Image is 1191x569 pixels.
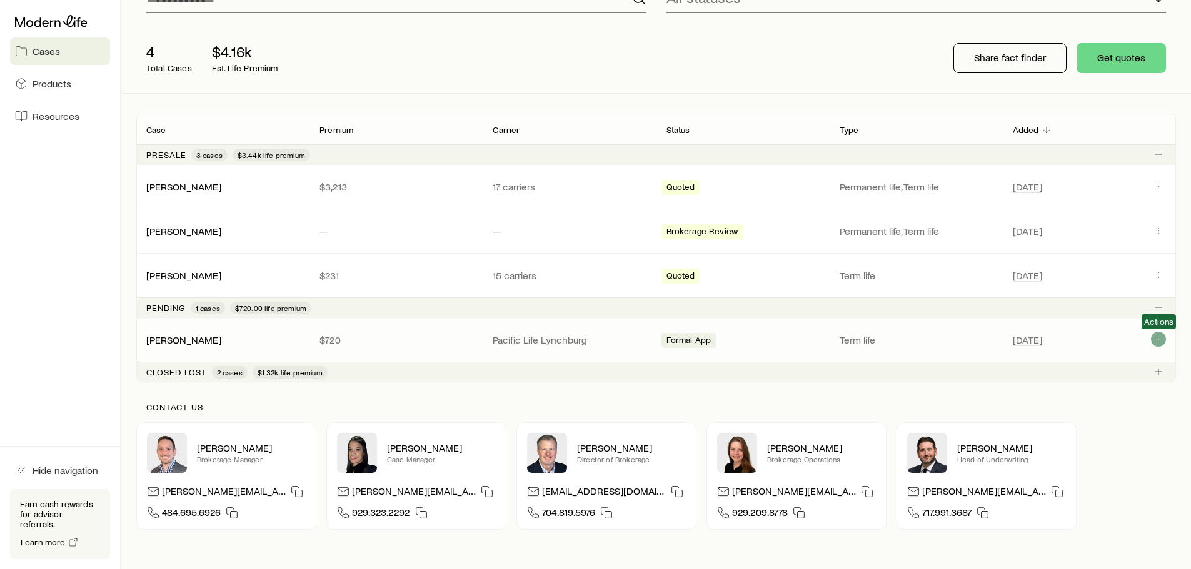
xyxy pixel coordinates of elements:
p: Term life [840,334,993,346]
p: $231 [319,269,473,282]
img: Brandon Parry [147,433,187,473]
span: $1.32k life premium [258,367,323,377]
p: [PERSON_NAME][EMAIL_ADDRESS][DOMAIN_NAME] [162,485,286,502]
a: Resources [10,102,110,130]
p: [PERSON_NAME] [957,442,1066,454]
p: Premium [319,125,353,135]
p: $4.16k [212,43,278,61]
p: [EMAIL_ADDRESS][DOMAIN_NAME] [542,485,666,502]
a: [PERSON_NAME] [146,334,221,345]
p: Permanent life, Term life [840,225,993,237]
img: Trey Wall [527,433,567,473]
p: Brokerage Operations [767,454,876,464]
span: Hide navigation [33,464,98,477]
p: 15 carriers [493,269,646,282]
span: Learn more [21,538,66,547]
span: 717.991.3687 [922,506,972,523]
div: [PERSON_NAME] [146,269,221,282]
p: Term life [840,269,993,282]
span: [DATE] [1013,225,1042,237]
p: Status [666,125,690,135]
p: [PERSON_NAME] [387,442,496,454]
span: 484.695.6926 [162,506,221,523]
p: Case [146,125,166,135]
a: Products [10,70,110,97]
a: Cases [10,37,110,65]
p: Closed lost [146,367,207,377]
p: Brokerage Manager [197,454,306,464]
span: [DATE] [1013,334,1042,346]
img: Elana Hasten [337,433,377,473]
p: Presale [146,150,186,160]
span: 929.209.8778 [732,506,788,523]
p: [PERSON_NAME] [767,442,876,454]
span: [DATE] [1013,181,1042,193]
p: Earn cash rewards for advisor referrals. [20,499,100,529]
span: 704.819.5976 [542,506,595,523]
p: Est. Life Premium [212,63,278,73]
span: Cases [33,45,60,57]
span: Actions [1144,317,1173,327]
p: — [493,225,646,237]
p: Head of Underwriting [957,454,1066,464]
p: Contact us [146,402,1166,412]
button: Share fact finder [953,43,1067,73]
span: Resources [33,110,79,122]
button: Get quotes [1077,43,1166,73]
div: [PERSON_NAME] [146,181,221,194]
p: Pacific Life Lynchburg [493,334,646,346]
p: [PERSON_NAME] [577,442,686,454]
p: Pending [146,303,186,313]
div: [PERSON_NAME] [146,225,221,238]
div: [PERSON_NAME] [146,334,221,347]
p: [PERSON_NAME][EMAIL_ADDRESS][DOMAIN_NAME] [922,485,1046,502]
div: Client cases [136,114,1176,382]
div: Earn cash rewards for advisor referrals.Learn more [10,489,110,559]
p: Director of Brokerage [577,454,686,464]
p: 4 [146,43,192,61]
p: 17 carriers [493,181,646,193]
span: 3 cases [196,150,223,160]
span: 1 cases [196,303,220,313]
span: Products [33,77,71,90]
span: Quoted [666,270,695,284]
span: $720.00 life premium [235,303,306,313]
p: [PERSON_NAME] [197,442,306,454]
p: $720 [319,334,473,346]
p: Type [840,125,859,135]
p: Carrier [493,125,520,135]
p: [PERSON_NAME][EMAIL_ADDRESS][DOMAIN_NAME] [732,485,856,502]
p: — [319,225,473,237]
p: Share fact finder [974,51,1046,64]
p: Total Cases [146,63,192,73]
span: [DATE] [1013,269,1042,282]
a: [PERSON_NAME] [146,269,221,281]
a: [PERSON_NAME] [146,181,221,192]
p: Case Manager [387,454,496,464]
span: $3.44k life premium [238,150,305,160]
span: Formal App [666,335,711,348]
img: Bryan Simmons [907,433,947,473]
span: 2 cases [217,367,243,377]
p: Added [1013,125,1039,135]
p: Permanent life, Term life [840,181,993,193]
img: Ellen Wall [717,433,757,473]
span: 929.323.2292 [352,506,410,523]
span: Quoted [666,182,695,195]
span: Brokerage Review [666,226,738,239]
a: [PERSON_NAME] [146,225,221,237]
p: [PERSON_NAME][EMAIL_ADDRESS][DOMAIN_NAME] [352,485,476,502]
p: $3,213 [319,181,473,193]
button: Hide navigation [10,457,110,484]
